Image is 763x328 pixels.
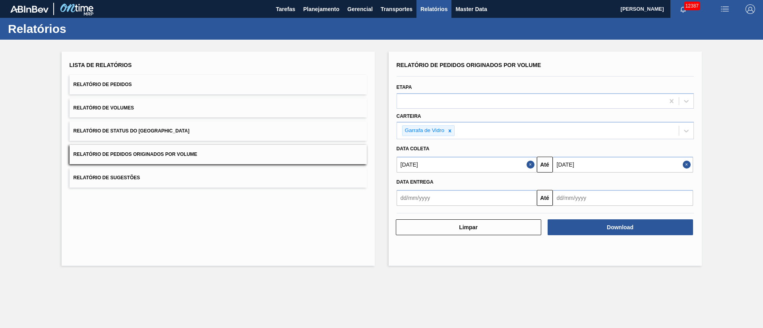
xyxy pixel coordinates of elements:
span: Gerencial [347,4,373,14]
h1: Relatórios [8,24,149,33]
span: Relatório de Sugestões [74,175,140,180]
span: Data Entrega [397,179,434,185]
button: Relatório de Pedidos Originados por Volume [70,145,367,164]
span: Relatórios [420,4,447,14]
span: Data coleta [397,146,430,152]
span: Relatório de Pedidos Originados por Volume [74,152,198,157]
button: Até [537,157,553,173]
span: Relatório de Volumes [74,105,134,111]
button: Relatório de Sugestões [70,168,367,188]
span: Transportes [381,4,412,14]
span: Lista de Relatórios [70,62,132,68]
img: userActions [720,4,730,14]
span: Relatório de Status do [GEOGRAPHIC_DATA] [74,128,190,134]
div: Garrafa de Vidro [403,126,446,136]
button: Relatório de Status do [GEOGRAPHIC_DATA] [70,121,367,141]
span: Relatório de Pedidos Originados por Volume [397,62,541,68]
button: Close [683,157,693,173]
button: Relatório de Volumes [70,98,367,118]
span: Planejamento [303,4,339,14]
button: Notificações [670,4,696,15]
input: dd/mm/yyyy [553,157,693,173]
button: Até [537,190,553,206]
img: TNhmsLtSVTkK8tSr43FrP2fwEKptu5GPRR3wAAAABJRU5ErkJggg== [10,6,48,13]
button: Close [527,157,537,173]
button: Download [548,219,693,235]
span: Relatório de Pedidos [74,82,132,87]
button: Relatório de Pedidos [70,75,367,94]
button: Limpar [396,219,541,235]
input: dd/mm/yyyy [553,190,693,206]
span: Master Data [455,4,487,14]
span: Tarefas [276,4,295,14]
input: dd/mm/yyyy [397,157,537,173]
label: Etapa [397,84,412,90]
img: Logout [746,4,755,14]
label: Carteira [397,113,421,119]
input: dd/mm/yyyy [397,190,537,206]
span: 12387 [684,2,700,10]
